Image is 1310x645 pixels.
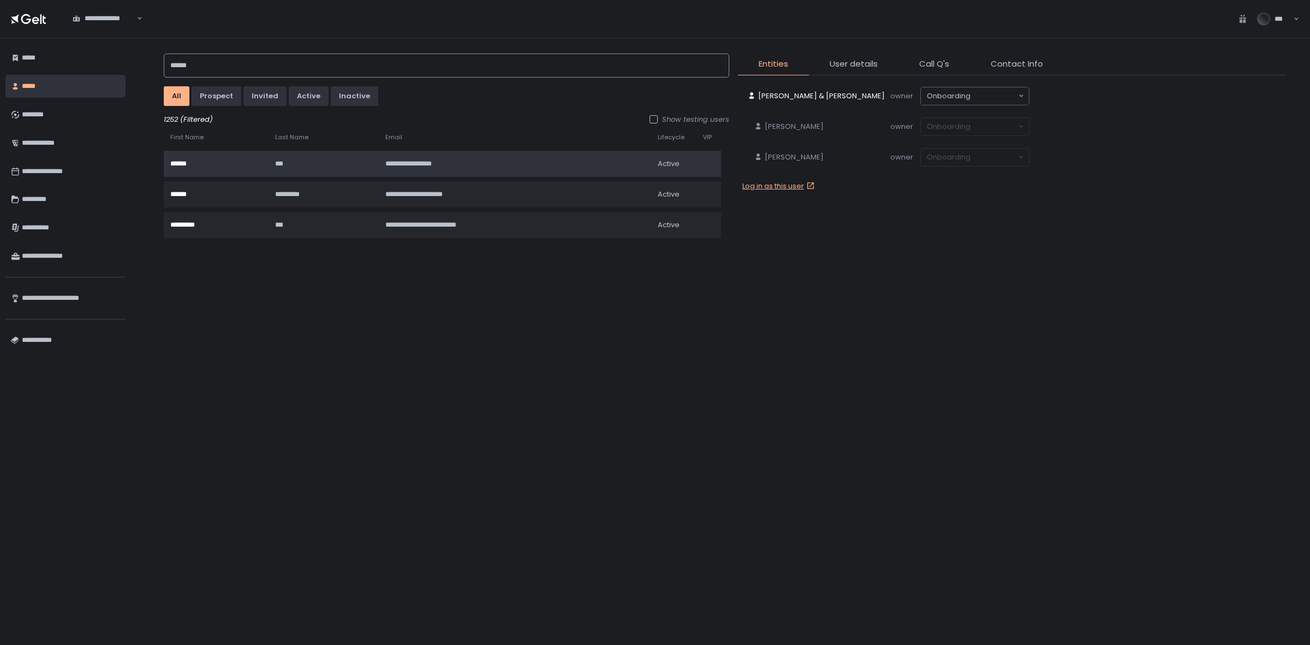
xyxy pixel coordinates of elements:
button: prospect [192,86,241,106]
span: Entities [759,58,788,70]
span: Contact Info [991,58,1043,70]
div: inactive [339,91,370,101]
div: Search for option [65,7,142,30]
span: [PERSON_NAME] [765,122,824,132]
span: owner [890,121,913,132]
span: VIP [703,133,712,141]
span: Last Name [275,133,308,141]
button: All [164,86,189,106]
span: active [658,190,680,199]
div: active [297,91,320,101]
button: active [289,86,329,106]
button: invited [243,86,287,106]
span: active [658,159,680,169]
span: Lifecycle [658,133,684,141]
a: Log in as this user [742,181,817,191]
span: Call Q's [919,58,949,70]
div: Search for option [921,87,1029,105]
a: [PERSON_NAME] & [PERSON_NAME] [743,87,889,105]
span: First Name [170,133,204,141]
div: 1252 (Filtered) [164,115,729,125]
a: [PERSON_NAME] [749,117,828,136]
span: Email [385,133,402,141]
a: [PERSON_NAME] [749,148,828,167]
div: invited [252,91,278,101]
span: owner [890,91,913,101]
span: active [658,220,680,230]
span: owner [890,152,913,162]
input: Search for option [970,91,1017,102]
span: [PERSON_NAME] & [PERSON_NAME] [758,91,885,101]
div: prospect [200,91,233,101]
span: onboarding [927,91,970,101]
span: User details [830,58,878,70]
button: inactive [331,86,378,106]
span: [PERSON_NAME] [765,152,824,162]
div: All [172,91,181,101]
